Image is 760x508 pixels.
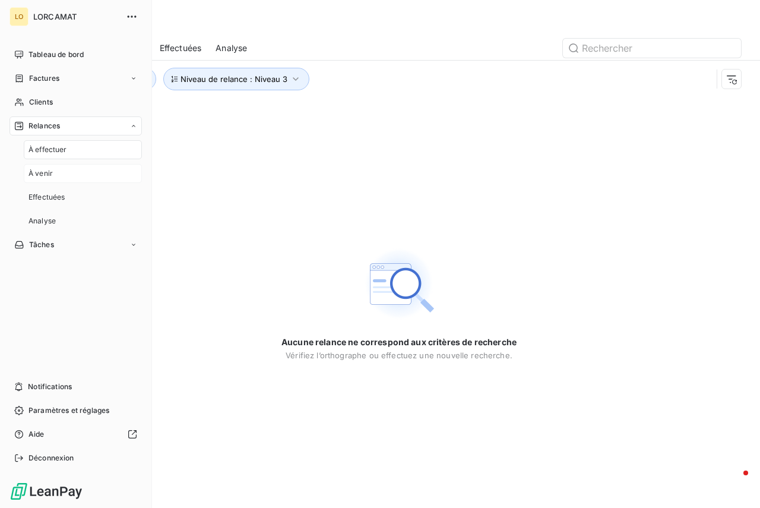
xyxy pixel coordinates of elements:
[361,246,437,322] img: Empty state
[216,42,247,54] span: Analyse
[9,482,83,501] img: Logo LeanPay
[29,239,54,250] span: Tâches
[28,121,60,131] span: Relances
[28,381,72,392] span: Notifications
[9,425,142,444] a: Aide
[28,453,74,463] span: Déconnexion
[180,74,287,84] span: Niveau de relance : Niveau 3
[720,468,748,496] iframe: Intercom live chat
[28,429,45,440] span: Aide
[29,73,59,84] span: Factures
[28,192,65,203] span: Effectuées
[28,49,84,60] span: Tableau de bord
[563,39,741,58] input: Rechercher
[160,42,202,54] span: Effectuées
[28,405,109,416] span: Paramètres et réglages
[29,97,53,108] span: Clients
[9,7,28,26] div: LO
[286,351,512,360] span: Vérifiez l’orthographe ou effectuez une nouvelle recherche.
[163,68,309,90] button: Niveau de relance : Niveau 3
[28,216,56,226] span: Analyse
[33,12,119,21] span: LORCAMAT
[28,168,53,179] span: À venir
[28,144,67,155] span: À effectuer
[281,336,517,348] span: Aucune relance ne correspond aux critères de recherche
